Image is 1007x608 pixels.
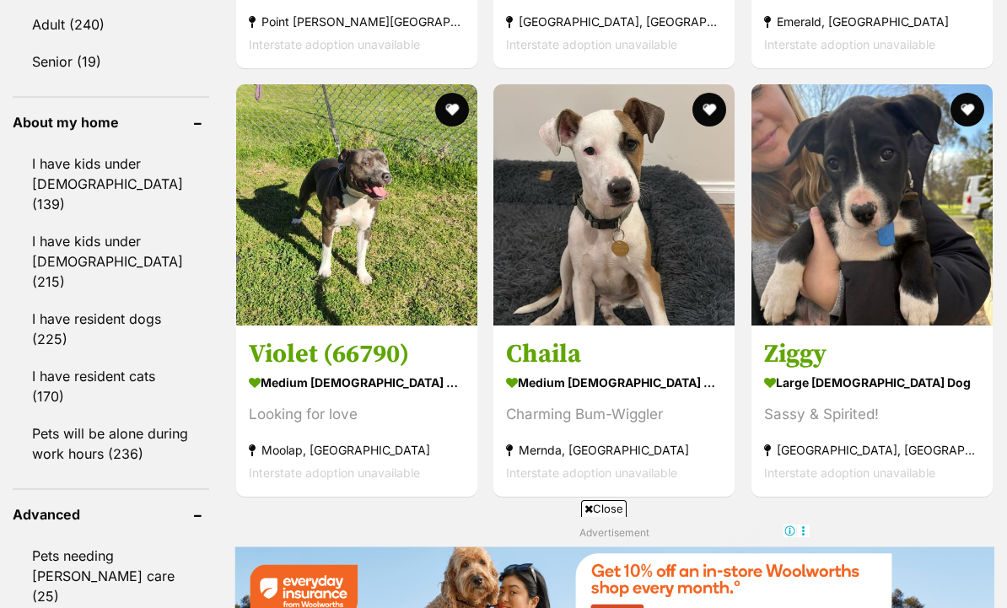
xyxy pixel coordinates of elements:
[506,37,677,51] span: Interstate adoption unavailable
[249,369,465,394] strong: medium [DEMOGRAPHIC_DATA] Dog
[435,93,469,126] button: favourite
[764,10,980,33] strong: Emerald, [GEOGRAPHIC_DATA]
[249,465,420,479] span: Interstate adoption unavailable
[249,438,465,460] strong: Moolap, [GEOGRAPHIC_DATA]
[13,7,209,42] a: Adult (240)
[764,465,935,479] span: Interstate adoption unavailable
[751,325,993,496] a: Ziggy large [DEMOGRAPHIC_DATA] Dog Sassy & Spirited! [GEOGRAPHIC_DATA], [GEOGRAPHIC_DATA] Interst...
[764,402,980,425] div: Sassy & Spirited!
[764,438,980,460] strong: [GEOGRAPHIC_DATA], [GEOGRAPHIC_DATA]
[197,524,810,600] iframe: Advertisement
[506,402,722,425] div: Charming Bum-Wiggler
[751,84,993,326] img: Ziggy - Staffordshire Bull Terrier Dog
[236,84,477,326] img: Violet (66790) - Staffordshire Bull Terrier Dog
[493,325,735,496] a: Chaila medium [DEMOGRAPHIC_DATA] Dog Charming Bum-Wiggler Mernda, [GEOGRAPHIC_DATA] Interstate ad...
[13,507,209,522] header: Advanced
[506,10,722,33] strong: [GEOGRAPHIC_DATA], [GEOGRAPHIC_DATA]
[13,115,209,130] header: About my home
[506,465,677,479] span: Interstate adoption unavailable
[581,500,627,517] span: Close
[13,358,209,414] a: I have resident cats (170)
[764,337,980,369] h3: Ziggy
[693,93,727,126] button: favourite
[249,37,420,51] span: Interstate adoption unavailable
[506,369,722,394] strong: medium [DEMOGRAPHIC_DATA] Dog
[2,2,15,15] img: consumer-privacy-logo.png
[950,93,984,126] button: favourite
[13,416,209,471] a: Pets will be alone during work hours (236)
[13,223,209,299] a: I have kids under [DEMOGRAPHIC_DATA] (215)
[13,146,209,222] a: I have kids under [DEMOGRAPHIC_DATA] (139)
[493,84,735,326] img: Chaila - Staffordshire Bull Terrier Dog
[236,325,477,496] a: Violet (66790) medium [DEMOGRAPHIC_DATA] Dog Looking for love Moolap, [GEOGRAPHIC_DATA] Interstat...
[13,44,209,79] a: Senior (19)
[764,369,980,394] strong: large [DEMOGRAPHIC_DATA] Dog
[764,37,935,51] span: Interstate adoption unavailable
[249,10,465,33] strong: Point [PERSON_NAME][GEOGRAPHIC_DATA]
[13,301,209,357] a: I have resident dogs (225)
[249,337,465,369] h3: Violet (66790)
[506,438,722,460] strong: Mernda, [GEOGRAPHIC_DATA]
[506,337,722,369] h3: Chaila
[249,402,465,425] div: Looking for love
